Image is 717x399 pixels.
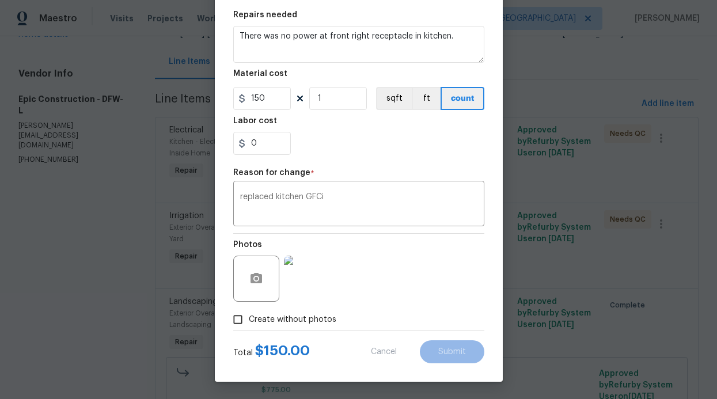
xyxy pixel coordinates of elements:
button: count [441,87,484,110]
button: sqft [376,87,412,110]
button: Cancel [352,340,415,363]
div: Total [233,345,310,359]
h5: Labor cost [233,117,277,125]
h5: Material cost [233,70,287,78]
span: $ 150.00 [255,344,310,358]
button: Submit [420,340,484,363]
span: Create without photos [249,314,336,326]
h5: Photos [233,241,262,249]
textarea: replaced kitchen GFCi [240,193,477,217]
span: Submit [438,348,466,356]
h5: Repairs needed [233,11,297,19]
h5: Reason for change [233,169,310,177]
textarea: There was no power at front right receptacle in kitchen. [233,26,484,63]
span: Cancel [371,348,397,356]
button: ft [412,87,441,110]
